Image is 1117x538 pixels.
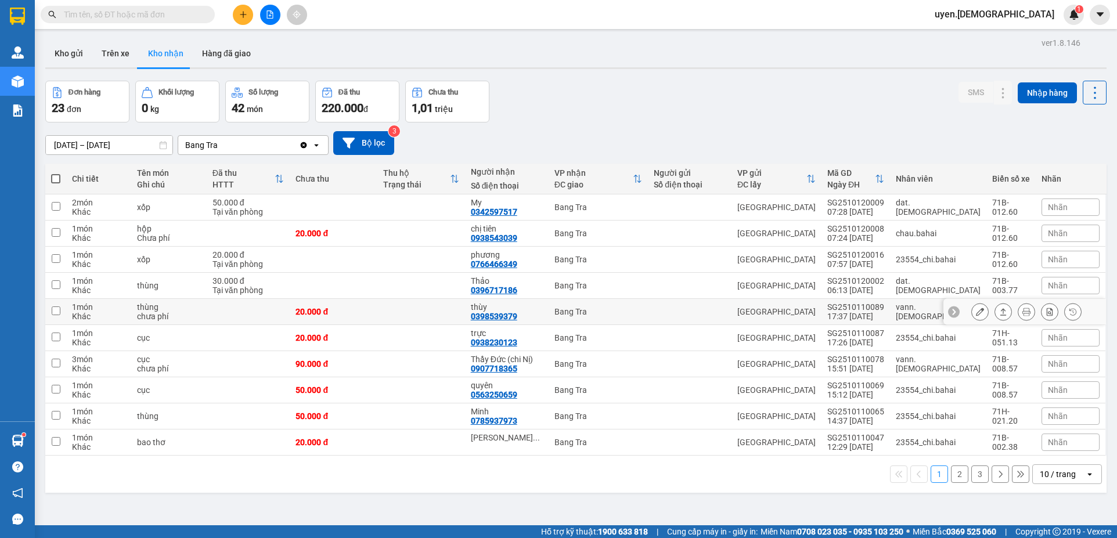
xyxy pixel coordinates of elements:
[72,328,125,338] div: 1 món
[554,168,633,178] div: VP nhận
[827,180,875,189] div: Ngày ĐH
[185,139,218,151] div: Bang Tra
[72,407,125,416] div: 1 món
[296,359,372,369] div: 90.000 đ
[137,255,201,264] div: xốp
[549,164,648,194] th: Toggle SortBy
[827,286,884,295] div: 06:13 [DATE]
[1042,37,1080,49] div: ver 1.8.146
[296,385,372,395] div: 50.000 đ
[737,438,816,447] div: [GEOGRAPHIC_DATA]
[471,181,543,190] div: Số điện thoại
[296,333,372,342] div: 20.000 đ
[1048,281,1068,290] span: Nhãn
[1042,174,1100,183] div: Nhãn
[827,390,884,399] div: 15:12 [DATE]
[72,198,125,207] div: 2 món
[312,140,321,150] svg: open
[135,81,219,122] button: Khối lượng0kg
[12,46,24,59] img: warehouse-icon
[48,10,56,19] span: search
[193,39,260,67] button: Hàng đã giao
[67,104,81,114] span: đơn
[1048,255,1068,264] span: Nhãn
[72,381,125,390] div: 1 món
[72,259,125,269] div: Khác
[72,224,125,233] div: 1 món
[72,302,125,312] div: 1 món
[471,233,517,243] div: 0938543039
[1053,528,1061,536] span: copyright
[992,224,1030,243] div: 71B-012.60
[992,355,1030,373] div: 71B-008.57
[69,88,100,96] div: Đơn hàng
[737,255,816,264] div: [GEOGRAPHIC_DATA]
[896,355,981,373] div: vann.bahai
[266,10,274,19] span: file-add
[554,385,642,395] div: Bang Tra
[1048,203,1068,212] span: Nhãn
[657,525,658,538] span: |
[338,88,360,96] div: Đã thu
[471,390,517,399] div: 0563250659
[896,276,981,295] div: dat.bahai
[827,381,884,390] div: SG2510110069
[150,104,159,114] span: kg
[737,180,806,189] div: ĐC lấy
[299,140,308,150] svg: Clear value
[554,438,642,447] div: Bang Tra
[992,328,1030,347] div: 71H-051.13
[554,229,642,238] div: Bang Tra
[137,233,201,243] div: Chưa phí
[827,433,884,442] div: SG2510110047
[533,433,540,442] span: ...
[212,207,284,216] div: Tại văn phòng
[667,525,758,538] span: Cung cấp máy in - giấy in:
[383,168,450,178] div: Thu hộ
[827,302,884,312] div: SG2510110089
[471,207,517,216] div: 0342597517
[1048,411,1068,421] span: Nhãn
[925,7,1064,21] span: uyen.[DEMOGRAPHIC_DATA]
[737,307,816,316] div: [GEOGRAPHIC_DATA]
[72,276,125,286] div: 1 món
[992,250,1030,269] div: 71B-012.60
[992,198,1030,216] div: 71B-012.60
[137,168,201,178] div: Tên món
[158,88,194,96] div: Khối lượng
[1075,5,1083,13] sup: 1
[471,381,543,390] div: quyên
[233,5,253,25] button: plus
[1048,385,1068,395] span: Nhãn
[137,355,201,364] div: cục
[388,125,400,137] sup: 3
[212,168,275,178] div: Đã thu
[232,101,244,115] span: 42
[212,180,275,189] div: HTTT
[207,164,290,194] th: Toggle SortBy
[383,180,450,189] div: Trạng thái
[971,303,989,320] div: Sửa đơn hàng
[471,167,543,176] div: Người nhận
[12,461,23,472] span: question-circle
[827,312,884,321] div: 17:37 [DATE]
[946,527,996,536] strong: 0369 525 060
[827,224,884,233] div: SG2510120008
[471,355,543,364] div: Thầy Đức (chi Nị)
[471,224,543,233] div: chị tiên
[137,203,201,212] div: xốp
[1048,359,1068,369] span: Nhãn
[212,276,284,286] div: 30.000 đ
[554,255,642,264] div: Bang Tra
[471,364,517,373] div: 0907718365
[72,416,125,425] div: Khác
[913,525,996,538] span: Miền Bắc
[827,416,884,425] div: 14:37 [DATE]
[896,438,981,447] div: 23554_chi.bahai
[1090,5,1110,25] button: caret-down
[737,385,816,395] div: [GEOGRAPHIC_DATA]
[142,101,148,115] span: 0
[896,229,981,238] div: chau.bahai
[906,529,910,534] span: ⚪️
[827,276,884,286] div: SG2510120002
